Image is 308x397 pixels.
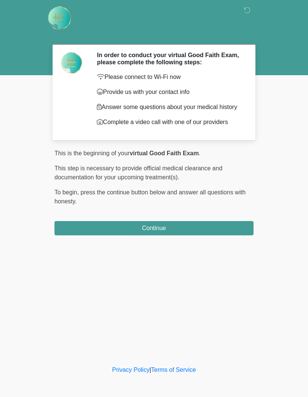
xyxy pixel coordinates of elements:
[97,52,242,66] h2: In order to conduct your virtual Good Faith Exam, please complete the following steps:
[54,221,254,235] button: Continue
[130,150,199,156] strong: virtual Good Faith Exam
[54,189,80,195] span: To begin,
[112,367,150,373] a: Privacy Policy
[60,52,83,74] img: Agent Avatar
[47,6,72,30] img: Rehydrate Aesthetics & Wellness Logo
[54,150,130,156] span: This is the beginning of your
[54,189,246,205] span: press the continue button below and answer all questions with honesty.
[149,367,151,373] a: |
[97,103,242,112] p: Answer some questions about your medical history
[97,88,242,97] p: Provide us with your contact info
[54,165,222,180] span: This step is necessary to provide official medical clearance and documentation for your upcoming ...
[151,367,196,373] a: Terms of Service
[199,150,200,156] span: .
[97,73,242,82] p: Please connect to Wi-Fi now
[97,118,242,127] p: Complete a video call with one of our providers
